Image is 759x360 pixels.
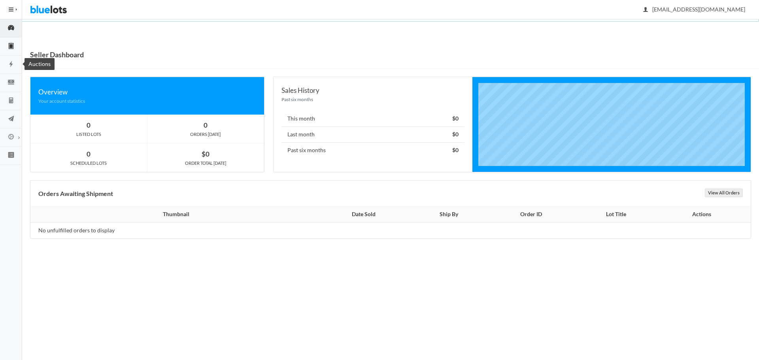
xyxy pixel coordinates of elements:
[281,126,464,143] li: Last month
[30,131,147,138] div: LISTED LOTS
[452,115,459,122] strong: $0
[281,85,464,96] div: Sales History
[281,111,464,127] li: This month
[25,58,55,70] div: Auctions
[410,207,488,222] th: Ship By
[317,207,410,222] th: Date Sold
[575,207,657,222] th: Lot Title
[30,160,147,167] div: SCHEDULED LOTS
[87,121,91,129] strong: 0
[488,207,575,222] th: Order ID
[281,96,464,103] div: Past six months
[204,121,208,129] strong: 0
[642,6,649,14] ion-icon: person
[202,150,210,158] strong: $0
[147,131,264,138] div: ORDERS [DATE]
[452,131,459,138] strong: $0
[452,147,459,153] strong: $0
[30,222,317,238] td: No unfulfilled orders to display
[38,87,256,97] div: Overview
[644,6,745,13] span: [EMAIL_ADDRESS][DOMAIN_NAME]
[38,97,256,105] div: Your account statistics
[705,188,743,197] a: View All Orders
[147,160,264,167] div: ORDER TOTAL [DATE]
[87,150,91,158] strong: 0
[30,49,84,60] h1: Seller Dashboard
[38,190,113,197] b: Orders Awaiting Shipment
[30,207,317,222] th: Thumbnail
[281,142,464,158] li: Past six months
[657,207,751,222] th: Actions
